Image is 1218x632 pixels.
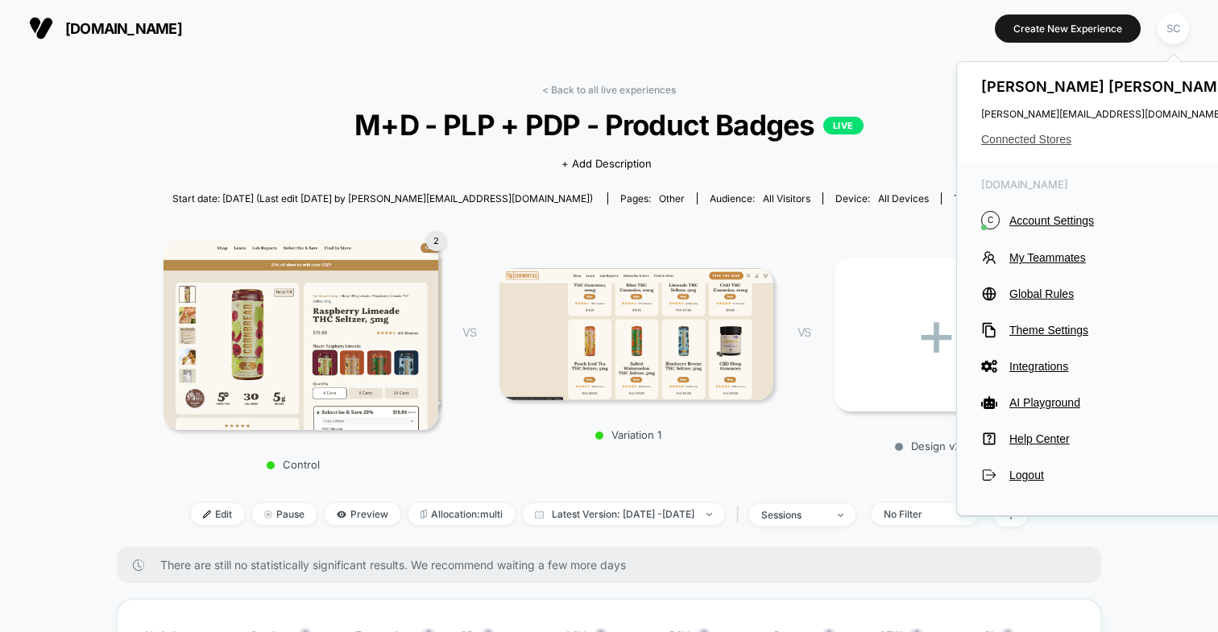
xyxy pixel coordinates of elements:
button: [DOMAIN_NAME] [24,15,187,41]
div: 2 [426,231,446,251]
span: all devices [878,192,929,204]
p: LIVE [823,117,864,134]
a: < Back to all live experiences [542,84,676,96]
div: sessions [761,509,826,521]
img: end [706,513,712,516]
img: Variation 1 main [499,268,773,400]
img: end [264,510,272,518]
div: No Filter [884,508,948,520]
span: Device: [822,192,941,204]
img: calendar [535,510,544,518]
img: edit [203,510,211,518]
p: Variation 1 [491,428,764,441]
img: Visually logo [29,16,53,40]
img: rebalance [420,510,427,518]
span: + Add Description [561,156,652,172]
span: Allocation: multi [408,503,515,525]
div: Audience: [710,192,810,204]
span: VS [462,325,475,339]
span: M+D - PLP + PDP - Product Badges [209,108,1010,142]
i: C [981,211,1000,229]
span: Pause [252,503,317,525]
span: Edit [191,503,244,525]
span: Start date: [DATE] (Last edit [DATE] by [PERSON_NAME][EMAIL_ADDRESS][DOMAIN_NAME]) [172,192,593,204]
span: Latest Version: [DATE] - [DATE] [523,503,724,525]
span: All Visitors [763,192,810,204]
div: SC [1158,13,1189,44]
img: Control main [164,239,438,431]
button: Create New Experience [995,14,1141,43]
span: other [659,192,685,204]
span: Preview [325,503,400,525]
div: Pages: [620,192,685,204]
div: + [835,258,1038,411]
p: Control [155,458,430,471]
button: SC [1153,12,1194,45]
p: Design v2 [826,440,1030,452]
span: VS [797,325,810,339]
div: Trigger: [954,192,1046,204]
span: | [732,503,749,527]
span: [DOMAIN_NAME] [65,20,182,37]
img: end [838,514,843,517]
span: There are still no statistically significant results. We recommend waiting a few more days [160,558,1069,572]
